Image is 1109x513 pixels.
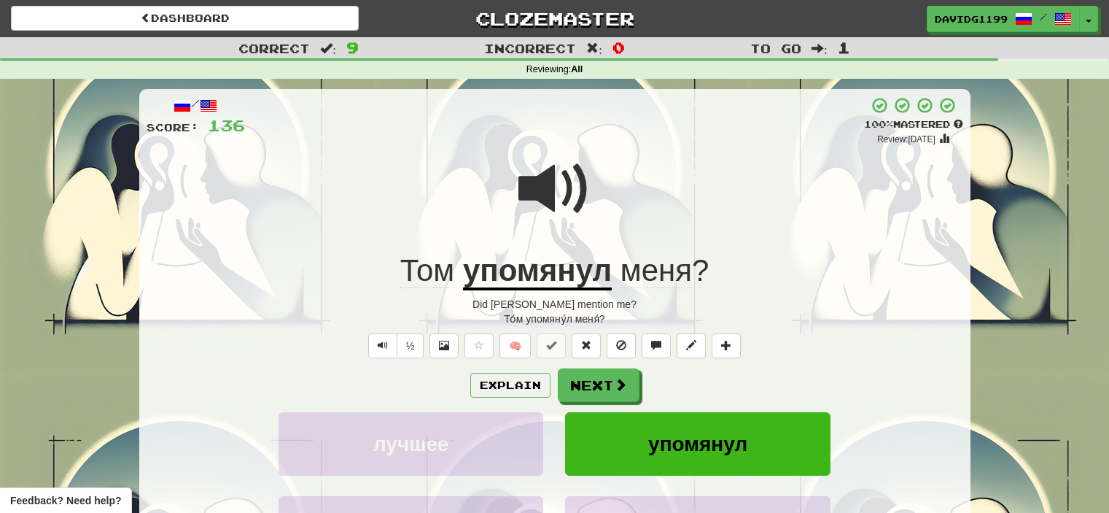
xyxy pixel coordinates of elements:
button: упомянул [565,412,830,476]
span: 9 [346,39,359,56]
button: Discuss sentence (alt+u) [642,333,671,358]
button: 🧠 [499,333,531,358]
span: 136 [208,116,245,134]
span: меня [620,253,692,288]
a: davidg1199 / [927,6,1080,32]
span: лучшее [373,433,449,455]
a: Dashboard [11,6,359,31]
span: : [586,42,602,55]
span: 0 [612,39,625,56]
button: Show image (alt+x) [429,333,459,358]
button: ½ [397,333,424,358]
span: Том [400,253,455,288]
div: Text-to-speech controls [365,333,424,358]
span: 1 [838,39,850,56]
span: davidg1199 [935,12,1008,26]
button: Explain [470,373,550,398]
span: Score: [147,121,199,134]
span: Correct [238,41,310,55]
div: То́м упомяну́л меня́? [147,312,963,326]
button: Play sentence audio (ctl+space) [368,333,397,358]
span: упомянул [648,433,747,455]
button: Favorite sentence (alt+f) [464,333,494,358]
button: Edit sentence (alt+d) [677,333,706,358]
button: Add to collection (alt+a) [712,333,741,358]
button: Set this sentence to 100% Mastered (alt+m) [537,333,566,358]
div: Mastered [864,118,963,131]
span: : [812,42,828,55]
button: Next [558,369,639,402]
div: Did [PERSON_NAME] mention me? [147,297,963,312]
a: Clozemaster [381,6,728,31]
span: ? [612,253,709,288]
button: Reset to 0% Mastered (alt+r) [572,333,601,358]
strong: All [571,64,583,74]
span: Open feedback widget [10,493,121,508]
span: 100 % [864,118,893,130]
span: / [1040,12,1047,22]
button: Ignore sentence (alt+i) [607,333,636,358]
div: / [147,96,245,115]
button: лучшее [279,412,543,476]
span: To go [750,41,801,55]
small: Review: [DATE] [877,134,935,144]
u: упомянул [463,253,612,290]
span: Incorrect [484,41,576,55]
span: : [320,42,336,55]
